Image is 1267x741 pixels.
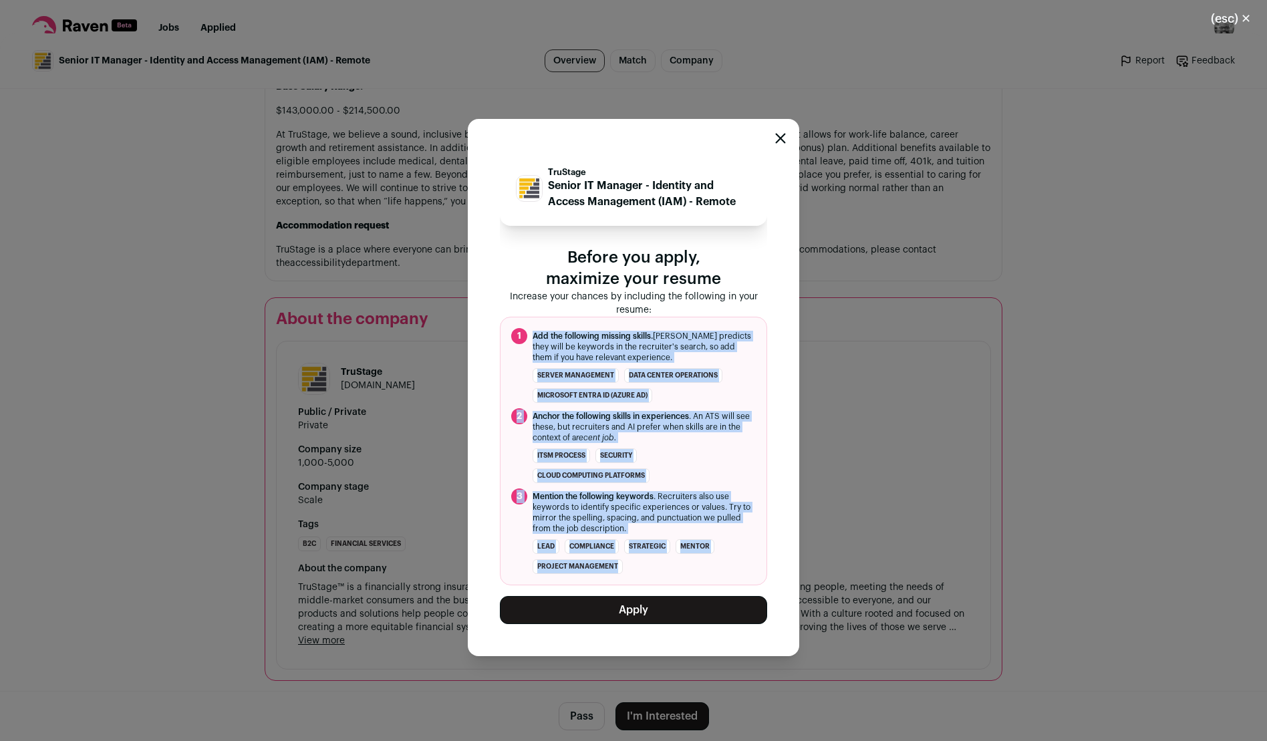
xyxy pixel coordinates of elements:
[533,468,650,483] li: Cloud computing platforms
[511,488,527,504] span: 3
[533,331,756,363] span: [PERSON_NAME] predicts they will be keywords in the recruiter's search, so add them if you have r...
[1195,4,1267,33] button: Close modal
[533,412,689,420] span: Anchor the following skills in experiences
[576,434,616,442] i: recent job.
[533,491,756,534] span: . Recruiters also use keywords to identify specific experiences or values. Try to mirror the spel...
[500,247,767,290] p: Before you apply, maximize your resume
[533,448,590,463] li: ITSM process
[533,411,756,443] span: . An ATS will see these, but recruiters and AI prefer when skills are in the context of a
[500,290,767,317] p: Increase your chances by including the following in your resume:
[500,596,767,624] button: Apply
[511,408,527,424] span: 2
[595,448,637,463] li: Security
[533,368,619,383] li: Server management
[533,539,559,554] li: lead
[775,133,786,144] button: Close modal
[548,167,751,178] p: TruStage
[533,332,653,340] span: Add the following missing skills.
[533,388,652,403] li: Microsoft Entra ID (Azure AD)
[565,539,619,554] li: compliance
[548,178,751,210] p: Senior IT Manager - Identity and Access Management (IAM) - Remote
[533,492,654,500] span: Mention the following keywords
[624,368,722,383] li: Data center operations
[676,539,714,554] li: mentor
[624,539,670,554] li: strategic
[511,328,527,344] span: 1
[517,176,542,200] img: af59bb8277463cd9cdc00a6812f29b5f116ffa60859f020404ec2e168ad9c4e6.jpg
[533,559,623,574] li: project management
